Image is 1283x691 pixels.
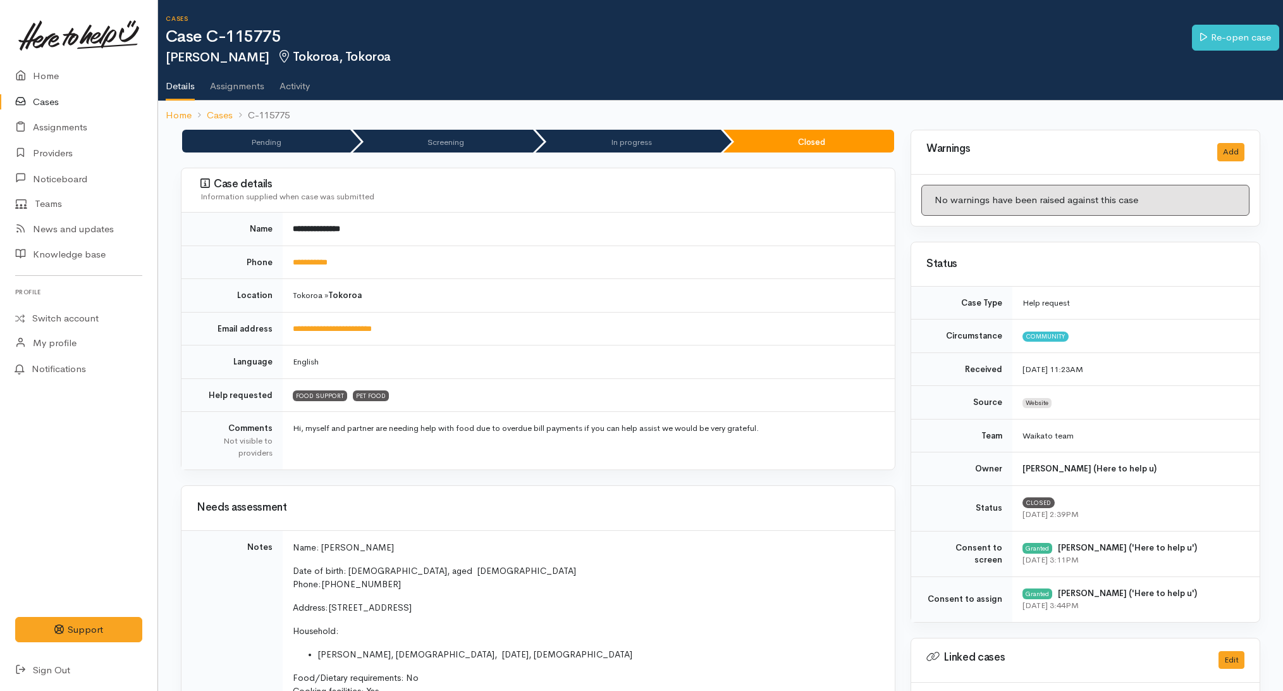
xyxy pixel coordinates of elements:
[1022,463,1157,474] b: [PERSON_NAME] (Here to help u)
[1022,430,1074,441] span: Waikato team
[1022,497,1055,507] span: Closed
[200,178,880,190] h3: Case details
[233,108,290,123] li: C-115775
[1058,542,1197,553] b: [PERSON_NAME] ('Here to help u')
[15,617,142,643] button: Support
[1022,599,1244,612] div: [DATE] 3:44PM
[166,50,1192,65] h2: [PERSON_NAME]
[1022,588,1052,599] div: Granted
[181,378,283,412] td: Help requested
[353,390,389,401] span: PET FOOD
[293,602,412,613] span: Address: [STREET_ADDRESS]
[1217,143,1244,161] button: Add
[279,64,310,99] a: Activity
[166,28,1192,46] h1: Case C-115775
[166,64,195,101] a: Details
[200,190,880,203] div: Information supplied when case was submitted
[166,108,192,123] a: Home
[1022,508,1244,521] div: [DATE] 2:39PM
[158,101,1283,130] nav: breadcrumb
[723,130,895,153] li: Closed
[181,246,283,279] td: Phone
[197,502,880,514] h3: Needs assessment
[293,625,338,637] span: Household:
[911,576,1012,622] td: Consent to assign
[353,130,534,153] li: Screening
[1022,332,1069,342] span: Community
[1219,651,1244,669] button: Edit
[911,287,1012,320] td: Case Type
[926,651,1203,664] h3: Linked cases
[926,258,1244,270] h3: Status
[1192,25,1279,51] a: Re-open case
[926,143,1202,155] h3: Warnings
[277,49,391,65] span: Tokoroa, Tokoroa
[911,320,1012,353] td: Circumstance
[207,108,233,123] a: Cases
[1022,543,1052,553] div: Granted
[536,130,721,153] li: In progress
[1022,398,1052,408] span: Website
[181,345,283,379] td: Language
[210,64,264,99] a: Assignments
[293,578,401,590] span: Phone: [PHONE_NUMBER]
[293,565,576,576] span: Date of birth: [DEMOGRAPHIC_DATA], aged [DEMOGRAPHIC_DATA]
[283,345,895,379] td: English
[318,649,632,660] span: [PERSON_NAME], [DEMOGRAPHIC_DATA], [DATE], [DEMOGRAPHIC_DATA]
[197,435,273,459] div: Not visible to providers
[911,419,1012,452] td: Team
[181,412,283,470] td: Comments
[911,531,1012,576] td: Consent to screen
[181,312,283,345] td: Email address
[182,130,350,153] li: Pending
[911,352,1012,386] td: Received
[1022,554,1244,566] div: [DATE] 3:11PM
[293,672,419,683] span: Food/Dietary requirements: No
[15,283,142,301] h6: Profile
[328,290,362,301] b: Tokoroa
[911,452,1012,486] td: Owner
[293,290,362,301] span: Tokoroa »
[911,386,1012,420] td: Source
[293,542,394,553] span: Name: [PERSON_NAME]
[181,213,283,246] td: Name
[1012,287,1260,320] td: Help request
[283,412,895,470] td: Hi, myself and partner are needing help with food due to overdue bill payments if you can help as...
[181,279,283,313] td: Location
[911,485,1012,531] td: Status
[1022,364,1083,375] time: [DATE] 11:23AM
[1058,588,1197,599] b: [PERSON_NAME] ('Here to help u')
[293,390,347,401] span: FOOD SUPPORT
[921,185,1249,216] div: No warnings have been raised against this case
[166,15,1192,22] h6: Cases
